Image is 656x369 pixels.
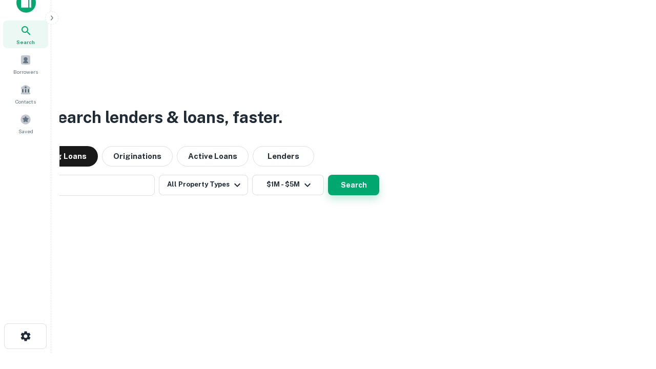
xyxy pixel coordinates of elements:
[3,50,48,78] a: Borrowers
[159,175,248,195] button: All Property Types
[16,38,35,46] span: Search
[252,175,324,195] button: $1M - $5M
[3,20,48,48] a: Search
[3,80,48,108] a: Contacts
[47,105,282,130] h3: Search lenders & loans, faster.
[18,127,33,135] span: Saved
[328,175,379,195] button: Search
[177,146,249,167] button: Active Loans
[253,146,314,167] button: Lenders
[102,146,173,167] button: Originations
[13,68,38,76] span: Borrowers
[3,110,48,137] a: Saved
[15,97,36,106] span: Contacts
[605,287,656,336] iframe: Chat Widget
